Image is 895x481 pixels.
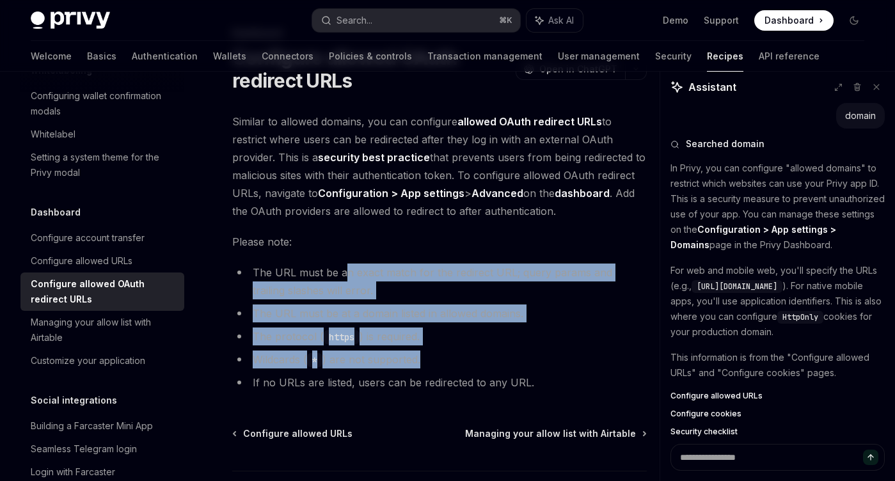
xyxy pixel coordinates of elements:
[31,276,177,307] div: Configure allowed OAuth redirect URLs
[670,350,885,381] p: This information is from the "Configure allowed URLs" and "Configure cookies" pages.
[655,41,692,72] a: Security
[427,41,543,72] a: Transaction management
[232,113,647,220] span: Similar to allowed domains, you can configure to restrict where users can be redirected after the...
[20,349,184,372] a: Customize your application
[697,281,777,292] span: [URL][DOMAIN_NAME]
[20,146,184,184] a: Setting a system theme for the Privy modal
[234,427,352,440] a: Configure allowed URLs
[31,230,145,246] div: Configure account transfer
[782,312,818,322] span: HttpOnly
[31,41,72,72] a: Welcome
[31,253,132,269] div: Configure allowed URLs
[31,315,177,345] div: Managing your allow list with Airtable
[31,205,81,220] h5: Dashboard
[337,13,372,28] div: Search...
[20,226,184,249] a: Configure account transfer
[686,138,764,150] span: Searched domain
[31,88,177,119] div: Configuring wallet confirmation modals
[457,115,602,128] strong: allowed OAuth redirect URLs
[764,14,814,27] span: Dashboard
[31,127,75,142] div: Whitelabel
[20,414,184,438] a: Building a Farcaster Mini App
[465,427,646,440] a: Managing your allow list with Airtable
[670,224,836,250] strong: Configuration > App settings > Domains
[670,409,885,419] a: Configure cookies
[232,374,647,391] li: If no URLs are listed, users can be redirected to any URL.
[465,427,636,440] span: Managing your allow list with Airtable
[20,84,184,123] a: Configuring wallet confirmation modals
[707,41,743,72] a: Recipes
[87,41,116,72] a: Basics
[31,353,145,368] div: Customize your application
[31,464,115,480] div: Login with Farcaster
[213,41,246,72] a: Wallets
[132,41,198,72] a: Authentication
[20,123,184,146] a: Whitelabel
[232,327,647,345] li: The protocol ( ) is required.
[232,264,647,299] li: The URL must be an exact match for the redirect URL; query params and trailing slashes will error.
[688,79,736,95] span: Assistant
[232,351,647,368] li: Wildcards ( ) are not supported.
[670,161,885,253] p: In Privy, you can configure "allowed domains" to restrict which websites can use your Privy app I...
[558,41,640,72] a: User management
[318,151,430,164] strong: security best practice
[318,187,464,200] strong: Configuration > App settings
[499,15,512,26] span: ⌘ K
[312,9,521,32] button: Search...⌘K
[704,14,739,27] a: Support
[670,263,885,340] p: For web and mobile web, you'll specify the URLs (e.g., ). For native mobile apps, you'll use appl...
[20,249,184,272] a: Configure allowed URLs
[243,427,352,440] span: Configure allowed URLs
[31,150,177,180] div: Setting a system theme for the Privy modal
[670,138,885,150] button: Searched domain
[31,418,153,434] div: Building a Farcaster Mini App
[20,272,184,311] a: Configure allowed OAuth redirect URLs
[548,14,574,27] span: Ask AI
[555,187,610,200] a: dashboard
[670,427,738,437] span: Security checklist
[670,391,885,401] a: Configure allowed URLs
[471,187,523,200] strong: Advanced
[527,9,583,32] button: Ask AI
[31,12,110,29] img: dark logo
[670,391,763,401] span: Configure allowed URLs
[845,109,876,122] div: domain
[863,450,878,465] button: Send message
[754,10,834,31] a: Dashboard
[324,330,360,344] code: https
[31,393,117,408] h5: Social integrations
[262,41,313,72] a: Connectors
[670,427,885,437] a: Security checklist
[670,409,741,419] span: Configure cookies
[329,41,412,72] a: Policies & controls
[20,438,184,461] a: Seamless Telegram login
[663,14,688,27] a: Demo
[232,304,647,322] li: The URL must be at a domain listed in allowed domains.
[232,233,647,251] span: Please note:
[31,441,137,457] div: Seamless Telegram login
[844,10,864,31] button: Toggle dark mode
[20,311,184,349] a: Managing your allow list with Airtable
[759,41,820,72] a: API reference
